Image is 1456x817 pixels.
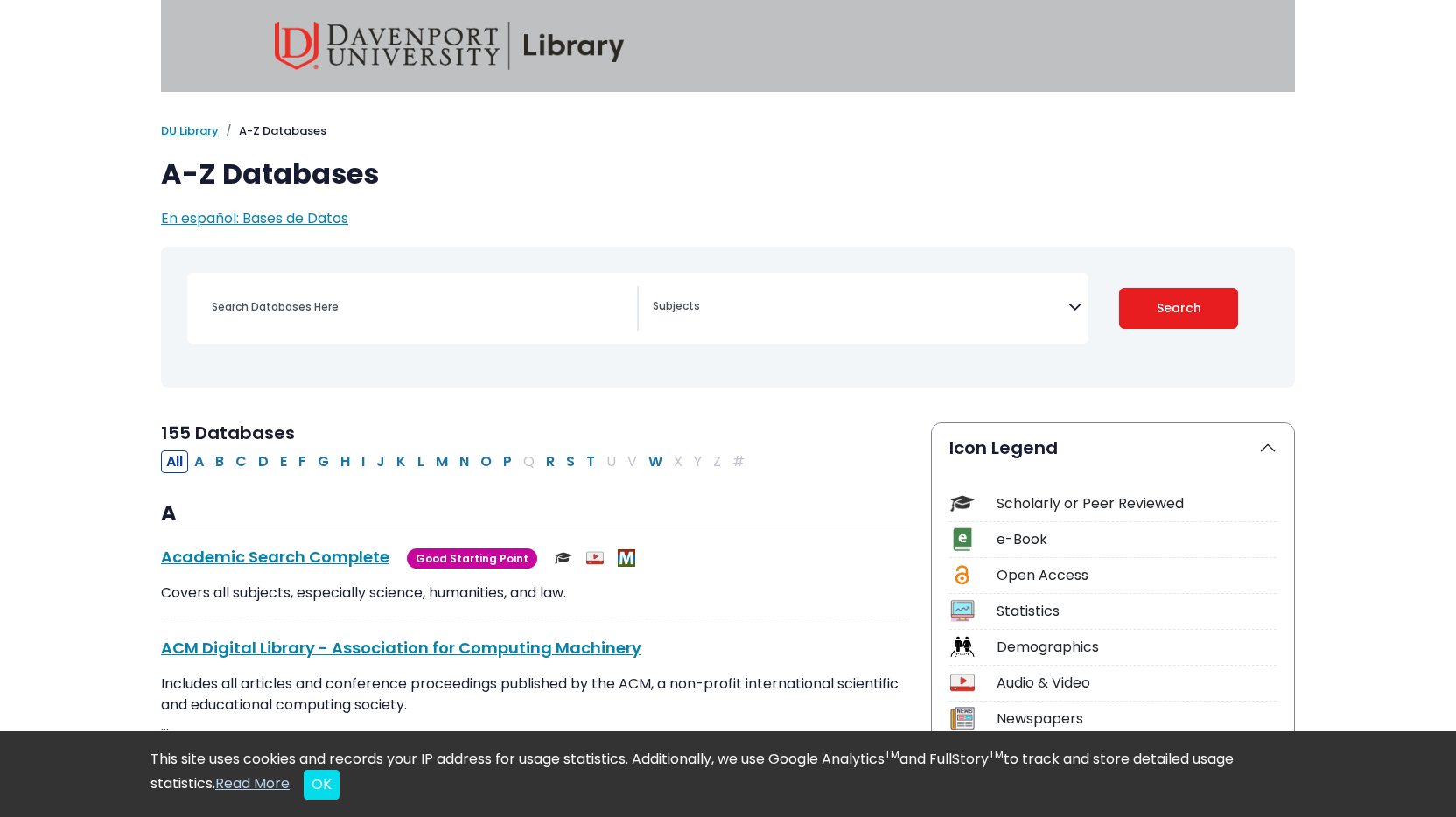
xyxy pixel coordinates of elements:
[475,450,497,473] button: Filter Results O
[498,450,517,473] button: Filter Results P
[150,749,1305,800] div: This site uses cookies and records your IP address for usage statistics. Additionally, we use Goo...
[161,637,641,659] a: ACM Digital Library - Association for Computing Machinery
[643,450,668,473] button: Filter Results W
[997,565,1277,586] div: Open Access
[304,770,339,800] button: Close
[997,709,1277,730] div: Newspapers
[555,549,572,567] img: Scholarly or Peer Reviewed
[161,546,389,568] a: Academic Search Complete
[1119,288,1239,329] button: Submit for Search Results
[950,527,974,551] img: Icon e-Book
[391,450,411,473] button: Filter Results K
[275,22,625,70] img: Davenport University Library
[430,450,453,473] button: Filter Results M
[161,583,910,604] p: Covers all subjects, especially science, humanities, and law.
[950,492,974,515] img: Icon Scholarly or Peer Reviewed
[371,450,390,473] button: Filter Results J
[997,637,1277,658] div: Demographics
[161,208,348,228] a: En español: Bases de Datos
[561,450,580,473] button: Filter Results S
[997,601,1277,622] div: Statistics
[201,294,637,319] input: Search database by title or keyword
[412,450,430,473] button: Filter Results L
[997,493,1277,514] div: Scholarly or Peer Reviewed
[885,747,899,762] sup: TM
[335,450,355,473] button: Filter Results H
[161,122,219,139] a: DU Library
[161,501,910,527] h3: A
[312,450,334,473] button: Filter Results G
[932,423,1294,472] button: Icon Legend
[161,674,910,737] p: Includes all articles and conference proceedings published by the ACM, a non-profit international...
[950,599,974,623] img: Icon Statistics
[989,747,1004,762] sup: TM
[950,635,974,659] img: Icon Demographics
[454,450,474,473] button: Filter Results N
[189,450,209,473] button: Filter Results A
[293,450,311,473] button: Filter Results F
[951,563,973,587] img: Icon Open Access
[161,450,752,471] div: Alpha-list to filter by first letter of database name
[219,122,326,140] li: A-Z Databases
[275,450,292,473] button: Filter Results E
[210,450,229,473] button: Filter Results B
[653,301,1068,315] textarea: Search
[618,549,635,567] img: MeL (Michigan electronic Library)
[161,450,188,473] button: All
[161,421,295,445] span: 155 Databases
[581,450,600,473] button: Filter Results T
[161,122,1295,140] nav: breadcrumb
[997,529,1277,550] div: e-Book
[161,247,1295,388] nav: Search filters
[253,450,274,473] button: Filter Results D
[997,673,1277,694] div: Audio & Video
[950,671,974,695] img: Icon Audio & Video
[407,548,537,569] span: Good Starting Point
[356,450,370,473] button: Filter Results I
[161,157,1295,191] h1: A-Z Databases
[950,707,974,730] img: Icon Newspapers
[541,450,560,473] button: Filter Results R
[586,549,604,567] img: Audio & Video
[230,450,252,473] button: Filter Results C
[215,773,290,793] a: Read More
